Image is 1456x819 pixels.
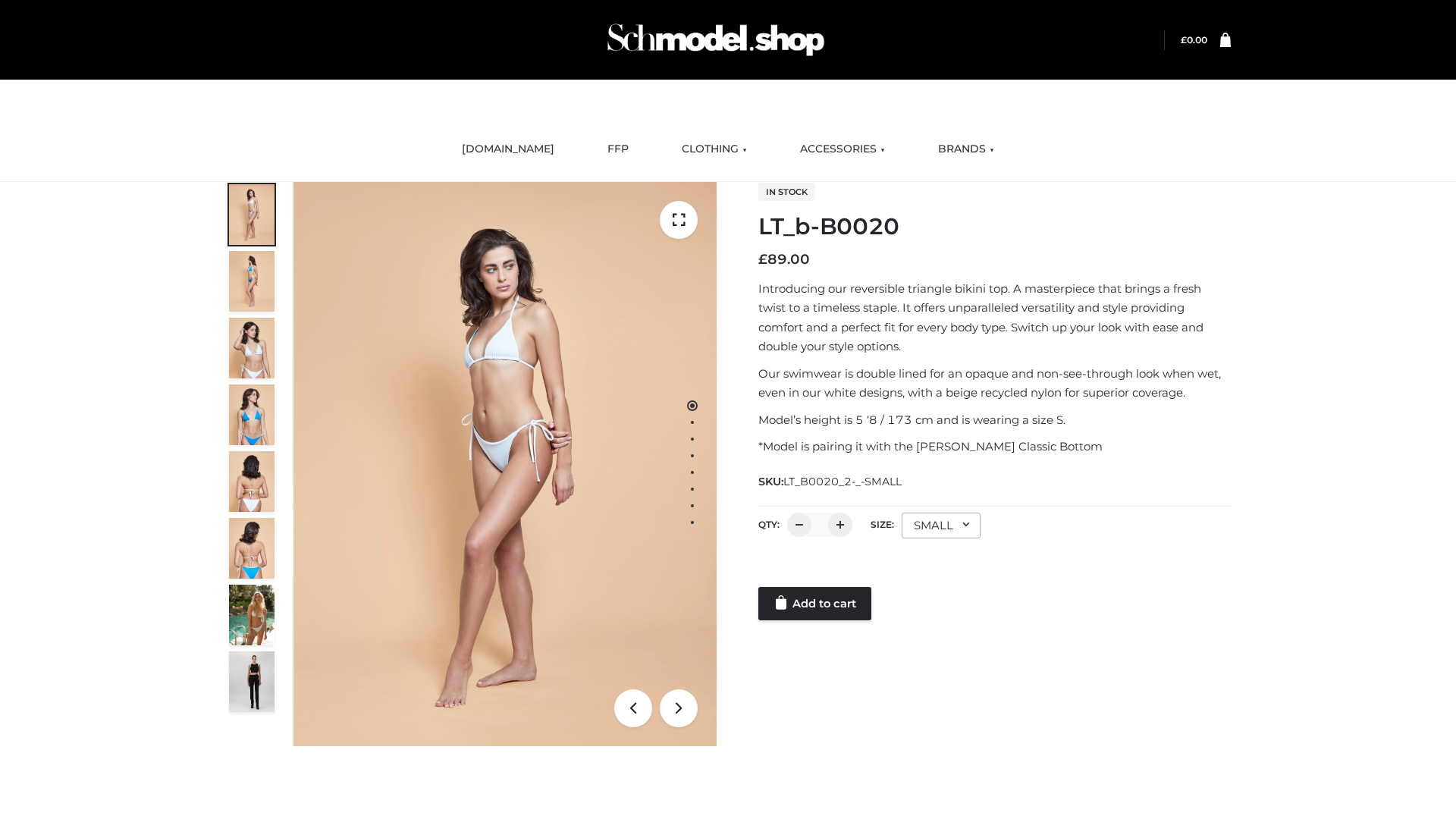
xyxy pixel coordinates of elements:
img: 49df5f96394c49d8b5cbdcda3511328a.HD-1080p-2.5Mbps-49301101_thumbnail.jpg [229,651,275,712]
p: Model’s height is 5 ‘8 / 173 cm and is wearing a size S. [758,410,1231,430]
a: [DOMAIN_NAME] [450,133,566,166]
bdi: 0.00 [1181,34,1207,45]
p: *Model is pairing it with the [PERSON_NAME] Classic Bottom [758,437,1231,457]
p: Our swimwear is double lined for an opaque and non-see-through look when wet, even in our white d... [758,364,1231,403]
p: Introducing our reversible triangle bikini top. A masterpiece that brings a fresh twist to a time... [758,279,1231,356]
span: In stock [758,183,815,201]
label: Size: [871,519,894,530]
img: ArielClassicBikiniTop_CloudNine_AzureSky_OW114ECO_8-scaled.jpg [229,518,275,579]
img: Schmodel Admin 964 [602,10,830,70]
img: ArielClassicBikiniTop_CloudNine_AzureSky_OW114ECO_2-scaled.jpg [229,251,275,312]
a: Add to cart [758,587,871,620]
label: QTY: [758,519,780,530]
a: FFP [596,133,640,166]
img: ArielClassicBikiniTop_CloudNine_AzureSky_OW114ECO_4-scaled.jpg [229,384,275,445]
span: £ [1181,34,1187,45]
a: CLOTHING [670,133,758,166]
span: £ [758,251,767,268]
img: ArielClassicBikiniTop_CloudNine_AzureSky_OW114ECO_3-scaled.jpg [229,318,275,378]
bdi: 89.00 [758,251,810,268]
img: ArielClassicBikiniTop_CloudNine_AzureSky_OW114ECO_1-scaled.jpg [229,184,275,245]
span: LT_B0020_2-_-SMALL [783,475,902,488]
img: ArielClassicBikiniTop_CloudNine_AzureSky_OW114ECO_1 [293,182,717,746]
img: ArielClassicBikiniTop_CloudNine_AzureSky_OW114ECO_7-scaled.jpg [229,451,275,512]
a: BRANDS [927,133,1006,166]
h1: LT_b-B0020 [758,213,1231,240]
img: Arieltop_CloudNine_AzureSky2.jpg [229,585,275,645]
div: SMALL [902,513,981,538]
a: £0.00 [1181,34,1207,45]
a: ACCESSORIES [789,133,896,166]
span: SKU: [758,472,903,491]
